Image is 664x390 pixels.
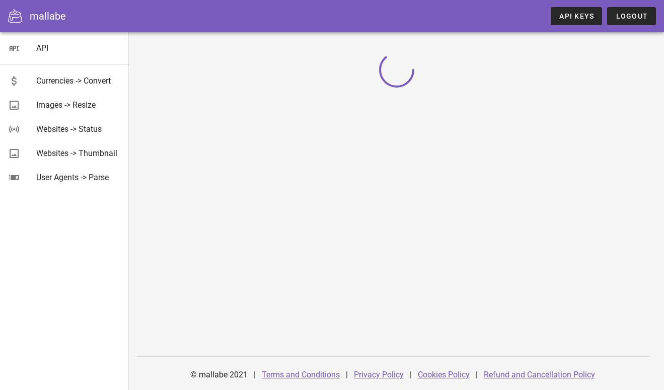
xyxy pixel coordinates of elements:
[551,7,602,25] a: API Keys
[346,363,348,387] div: |
[418,370,470,379] a: Cookies Policy
[476,363,478,387] div: |
[36,76,121,86] div: Currencies -> Convert
[410,363,412,387] div: |
[36,43,121,53] div: API
[254,363,256,387] div: |
[484,370,595,379] a: Refund and Cancellation Policy
[354,370,404,379] a: Privacy Policy
[36,148,121,158] div: Websites -> Thumbnail
[30,9,66,24] div: mallabe
[559,12,594,20] span: API Keys
[36,124,121,134] div: Websites -> Status
[607,7,656,25] button: Logout
[615,12,648,20] span: Logout
[36,100,121,110] div: Images -> Resize
[36,173,121,182] div: User Agents -> Parse
[184,363,254,387] div: © mallabe 2021
[262,370,340,379] a: Terms and Conditions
